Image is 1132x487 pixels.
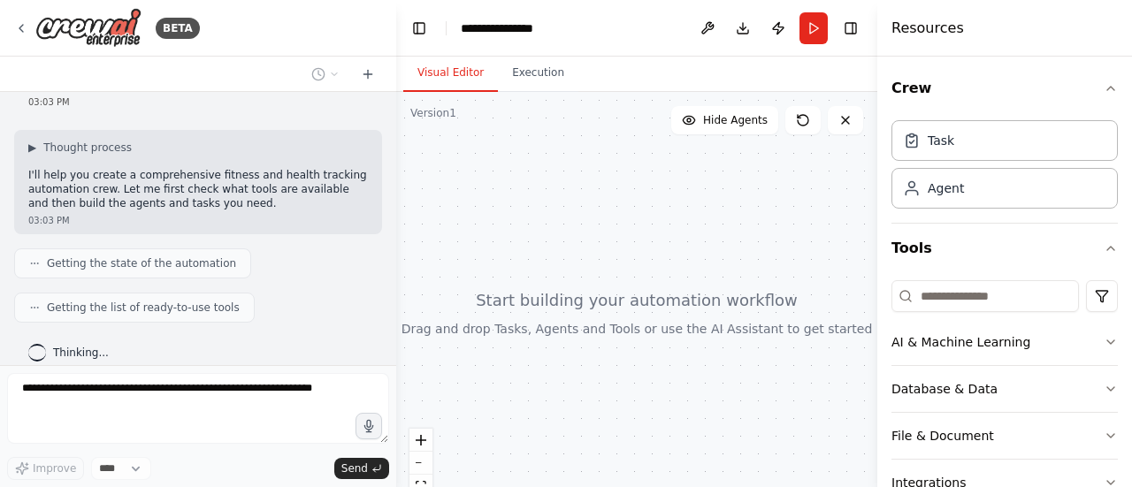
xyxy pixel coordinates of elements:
[28,141,36,155] span: ▶
[891,427,994,445] div: File & Document
[53,346,109,360] span: Thinking...
[891,319,1118,365] button: AI & Machine Learning
[35,8,141,48] img: Logo
[891,380,998,398] div: Database & Data
[703,113,768,127] span: Hide Agents
[7,373,389,444] textarea: To enrich screen reader interactions, please activate Accessibility in Grammarly extension settings
[47,301,240,315] span: Getting the list of ready-to-use tools
[891,333,1030,351] div: AI & Machine Learning
[43,141,132,155] span: Thought process
[410,106,456,120] div: Version 1
[891,413,1118,459] button: File & Document
[403,55,498,92] button: Visual Editor
[407,16,432,41] button: Hide left sidebar
[891,18,964,39] h4: Resources
[334,458,389,479] button: Send
[33,461,76,476] span: Improve
[891,224,1118,273] button: Tools
[356,413,382,439] button: Click to speak your automation idea
[28,169,368,210] p: I'll help you create a comprehensive fitness and health tracking automation crew. Let me first ch...
[891,366,1118,412] button: Database & Data
[354,64,382,85] button: Start a new chat
[891,113,1118,223] div: Crew
[304,64,347,85] button: Switch to previous chat
[341,461,368,476] span: Send
[156,18,200,39] div: BETA
[7,457,84,480] button: Improve
[409,429,432,452] button: zoom in
[928,179,964,197] div: Agent
[409,452,432,475] button: zoom out
[47,256,236,270] span: Getting the state of the automation
[28,214,368,227] div: 03:03 PM
[928,132,954,149] div: Task
[28,141,132,155] button: ▶Thought process
[671,106,778,134] button: Hide Agents
[28,95,368,109] div: 03:03 PM
[461,19,549,37] nav: breadcrumb
[498,55,578,92] button: Execution
[891,64,1118,113] button: Crew
[838,16,863,41] button: Hide right sidebar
